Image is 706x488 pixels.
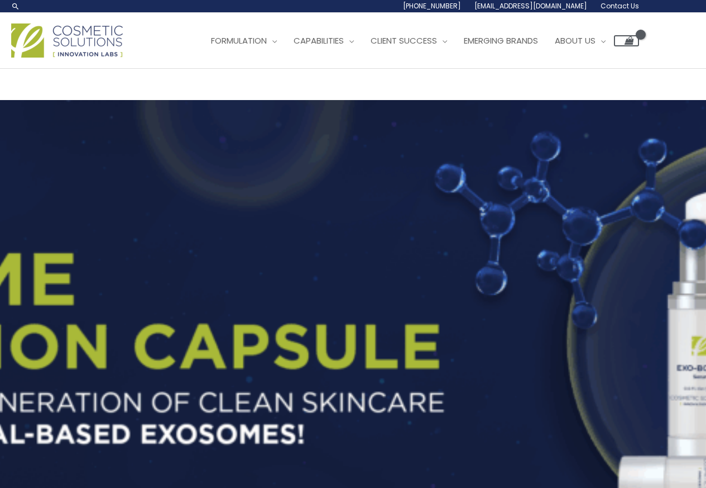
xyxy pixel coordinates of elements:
[371,35,437,46] span: Client Success
[464,35,538,46] span: Emerging Brands
[285,24,362,58] a: Capabilities
[614,35,639,46] a: View Shopping Cart, empty
[546,24,614,58] a: About Us
[555,35,595,46] span: About Us
[362,24,455,58] a: Client Success
[403,1,461,11] span: [PHONE_NUMBER]
[455,24,546,58] a: Emerging Brands
[601,1,639,11] span: Contact Us
[11,2,20,11] a: Search icon link
[203,24,285,58] a: Formulation
[211,35,267,46] span: Formulation
[294,35,344,46] span: Capabilities
[194,24,639,58] nav: Site Navigation
[11,23,123,58] img: Cosmetic Solutions Logo
[474,1,587,11] span: [EMAIL_ADDRESS][DOMAIN_NAME]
